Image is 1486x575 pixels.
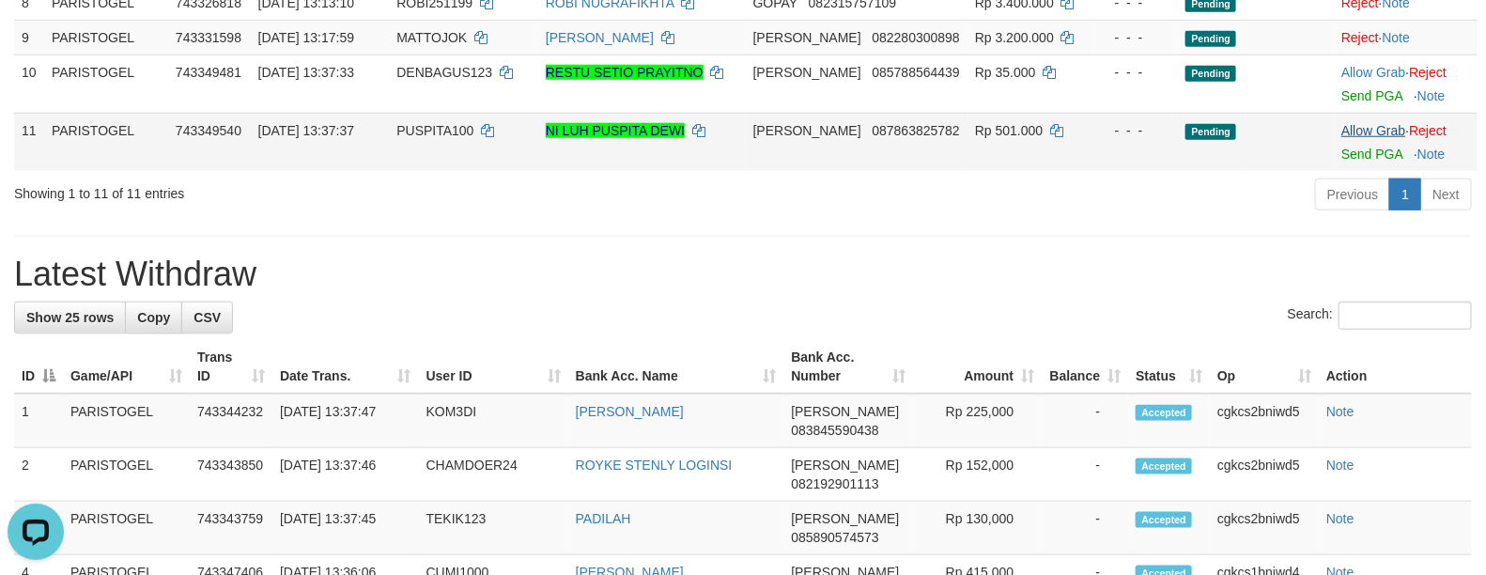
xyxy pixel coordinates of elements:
span: Copy 085788564439 to clipboard [873,65,960,80]
td: PARISTOGEL [44,54,168,113]
td: KOM3DI [419,394,568,448]
a: PADILAH [576,511,631,526]
td: - [1042,394,1128,448]
span: 743349481 [176,65,241,80]
a: NI LUH PUSPITA DEWI [546,123,685,138]
a: [PERSON_NAME] [546,30,654,45]
span: [PERSON_NAME] [791,511,899,526]
a: Send PGA [1341,147,1402,162]
a: Note [1326,511,1354,526]
th: Amount: activate to sort column ascending [913,340,1042,394]
th: Action [1319,340,1472,394]
span: [DATE] 13:17:59 [258,30,354,45]
span: [PERSON_NAME] [753,30,861,45]
span: DENBAGUS123 [396,65,492,80]
td: Rp 152,000 [913,448,1042,502]
td: 2 [14,448,63,502]
a: Reject [1409,65,1447,80]
td: CHAMDOER24 [419,448,568,502]
td: cgkcs2bniwd5 [1210,502,1319,555]
div: - - - [1100,28,1171,47]
h1: Latest Withdraw [14,256,1472,293]
a: [PERSON_NAME] [576,404,684,419]
th: Bank Acc. Name: activate to sort column ascending [568,340,784,394]
span: [PERSON_NAME] [791,458,899,473]
td: TEKIK123 [419,502,568,555]
span: MATTOJOK [396,30,467,45]
a: CSV [181,302,233,334]
a: Show 25 rows [14,302,126,334]
a: 1 [1389,179,1421,210]
span: Copy 082192901113 to clipboard [791,476,878,491]
a: Note [1383,30,1411,45]
td: 10 [14,54,44,113]
a: Note [1417,147,1446,162]
td: 743343850 [190,448,272,502]
a: Note [1417,88,1446,103]
td: 743344232 [190,394,272,448]
td: [DATE] 13:37:45 [272,502,419,555]
a: Allow Grab [1341,65,1405,80]
td: · [1334,20,1478,54]
a: Note [1326,458,1354,473]
button: Open LiveChat chat widget [8,8,64,64]
span: [DATE] 13:37:33 [258,65,354,80]
th: Date Trans.: activate to sort column ascending [272,340,419,394]
td: cgkcs2bniwd5 [1210,394,1319,448]
span: Accepted [1136,512,1192,528]
span: CSV [193,310,221,325]
a: Reject [1409,123,1447,138]
a: RESTU SETIO PRAYITNO [546,65,704,80]
span: Pending [1185,66,1236,82]
span: · [1341,123,1409,138]
td: PARISTOGEL [63,394,190,448]
a: Reject [1341,30,1379,45]
th: Status: activate to sort column ascending [1128,340,1210,394]
input: Search: [1339,302,1472,330]
span: Copy 082280300898 to clipboard [873,30,960,45]
span: · [1341,65,1409,80]
div: - - - [1100,63,1171,82]
td: Rp 225,000 [913,394,1042,448]
span: [DATE] 13:37:37 [258,123,354,138]
span: Copy 083845590438 to clipboard [791,423,878,438]
td: [DATE] 13:37:47 [272,394,419,448]
div: - - - [1100,121,1171,140]
th: Bank Acc. Number: activate to sort column ascending [783,340,913,394]
td: 743343759 [190,502,272,555]
th: Game/API: activate to sort column ascending [63,340,190,394]
a: ROYKE STENLY LOGINSI [576,458,733,473]
span: Accepted [1136,405,1192,421]
span: Rp 3.200.000 [975,30,1054,45]
td: PARISTOGEL [63,502,190,555]
span: [PERSON_NAME] [753,65,861,80]
th: ID: activate to sort column descending [14,340,63,394]
td: Rp 130,000 [913,502,1042,555]
span: Accepted [1136,458,1192,474]
td: PARISTOGEL [44,20,168,54]
span: Rp 501.000 [975,123,1043,138]
a: Note [1326,404,1354,419]
a: Previous [1315,179,1390,210]
span: Pending [1185,31,1236,47]
a: Send PGA [1341,88,1402,103]
span: Copy [137,310,170,325]
td: · [1334,113,1478,171]
a: Copy [125,302,182,334]
a: Allow Grab [1341,123,1405,138]
span: Rp 35.000 [975,65,1036,80]
th: Trans ID: activate to sort column ascending [190,340,272,394]
td: PARISTOGEL [44,113,168,171]
span: [PERSON_NAME] [753,123,861,138]
th: Op: activate to sort column ascending [1210,340,1319,394]
div: Showing 1 to 11 of 11 entries [14,177,605,203]
td: 11 [14,113,44,171]
td: 9 [14,20,44,54]
td: - [1042,448,1128,502]
th: User ID: activate to sort column ascending [419,340,568,394]
span: Copy 087863825782 to clipboard [873,123,960,138]
a: Next [1420,179,1472,210]
td: cgkcs2bniwd5 [1210,448,1319,502]
td: · [1334,54,1478,113]
td: - [1042,502,1128,555]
